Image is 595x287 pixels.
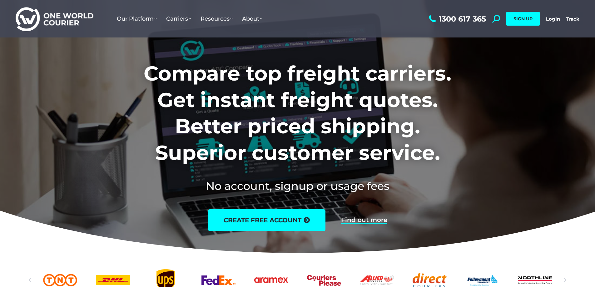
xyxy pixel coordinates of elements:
span: About [242,15,262,22]
a: 1300 617 365 [427,15,486,23]
a: Carriers [161,9,196,28]
a: create free account [208,209,325,231]
a: Track [566,16,579,22]
a: Login [546,16,560,22]
span: SIGN UP [513,16,533,22]
a: About [237,9,267,28]
h2: No account, signup or usage fees [102,178,493,194]
a: Find out more [341,217,387,224]
span: Our Platform [117,15,157,22]
span: Carriers [166,15,191,22]
span: Resources [201,15,233,22]
a: SIGN UP [506,12,540,26]
a: Resources [196,9,237,28]
h1: Compare top freight carriers. Get instant freight quotes. Better priced shipping. Superior custom... [102,60,493,166]
img: One World Courier [16,6,93,32]
a: Our Platform [112,9,161,28]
